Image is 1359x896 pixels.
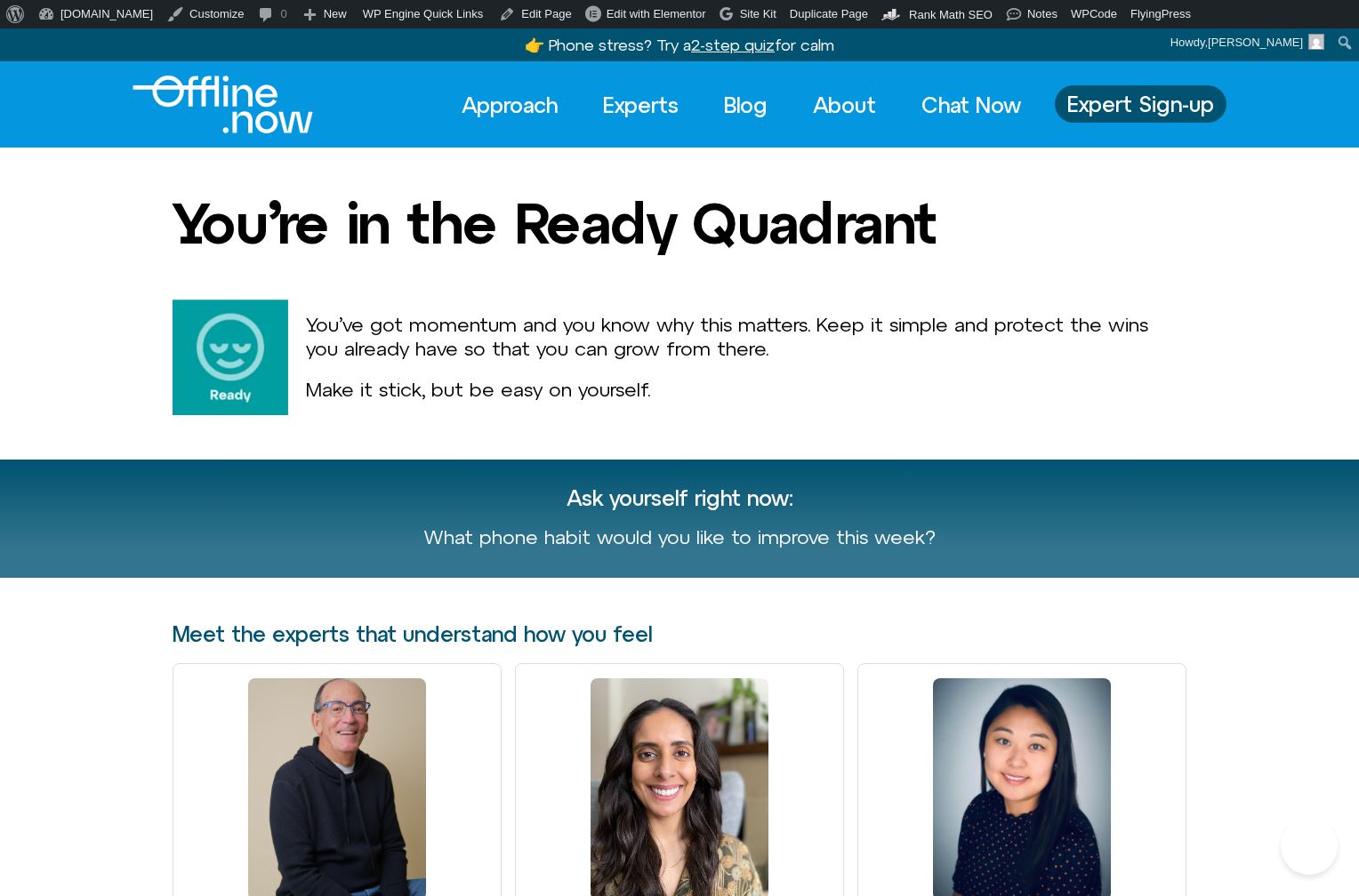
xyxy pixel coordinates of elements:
[740,7,776,20] span: Site Kit
[173,622,1186,645] h3: Meet the experts that understand how you feel
[173,192,937,254] h1: You’re in the Ready Quadrant
[173,486,1186,509] h3: Ask yourself right now:
[797,85,892,124] a: About
[423,524,936,551] p: What phone habit would you like to improve this week?
[446,85,574,124] a: Approach
[133,76,313,133] img: Offline.Now logo in white. Text of the words offline.now with a line going through the "O"
[587,85,695,124] a: Experts
[1281,818,1338,875] iframe: Botpress
[909,8,993,21] span: Rank Math SEO
[1055,85,1226,123] a: Expert Sign-up
[607,7,706,20] span: Edit with Elementor
[1208,36,1303,49] span: [PERSON_NAME]
[306,378,1186,401] h3: Make it stick, but be easy on yourself.
[708,85,784,124] a: Blog
[133,76,283,133] div: Logo
[446,85,1037,124] nav: Menu
[905,85,1037,124] a: Chat Now
[1164,28,1331,57] a: Howdy,
[691,36,775,54] u: 2-step quiz
[306,313,1186,360] h3: You’ve got momentum and you know why this matters. Keep it simple and protect the wins you alread...
[1067,92,1214,116] span: Expert Sign-up
[525,36,834,54] a: 👉 Phone stress? Try a2-step quizfor calm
